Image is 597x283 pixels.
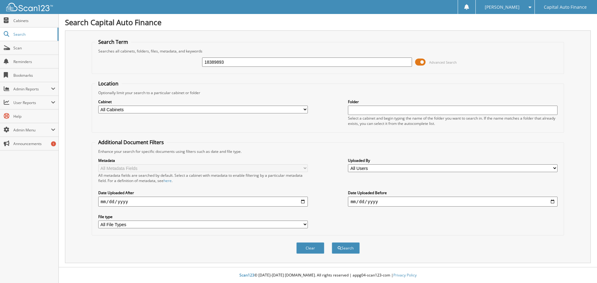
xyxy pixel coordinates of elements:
[13,127,51,133] span: Admin Menu
[95,149,561,154] div: Enhance your search for specific documents using filters such as date and file type.
[393,272,417,278] a: Privacy Policy
[59,268,597,283] div: © [DATE]-[DATE] [DOMAIN_NAME]. All rights reserved | appg04-scan123-com |
[13,100,51,105] span: User Reports
[348,190,558,195] label: Date Uploaded Before
[332,242,360,254] button: Search
[13,32,54,37] span: Search
[95,48,561,54] div: Searches all cabinets, folders, files, metadata, and keywords
[13,18,55,23] span: Cabinets
[13,59,55,64] span: Reminders
[429,60,457,65] span: Advanced Search
[164,178,172,183] a: here
[95,80,122,87] legend: Location
[13,86,51,92] span: Admin Reports
[98,173,308,183] div: All metadata fields are searched by default. Select a cabinet with metadata to enable filtering b...
[51,141,56,146] div: 1
[348,158,558,163] label: Uploaded By
[98,214,308,219] label: File type
[95,90,561,95] div: Optionally limit your search to a particular cabinet or folder
[13,114,55,119] span: Help
[239,272,254,278] span: Scan123
[13,73,55,78] span: Bookmarks
[296,242,324,254] button: Clear
[13,45,55,51] span: Scan
[348,99,558,104] label: Folder
[95,139,167,146] legend: Additional Document Filters
[485,5,520,9] span: [PERSON_NAME]
[98,99,308,104] label: Cabinet
[98,158,308,163] label: Metadata
[98,197,308,207] input: start
[544,5,587,9] span: Capital Auto Finance
[95,39,131,45] legend: Search Term
[348,116,558,126] div: Select a cabinet and begin typing the name of the folder you want to search in. If the name match...
[98,190,308,195] label: Date Uploaded After
[348,197,558,207] input: end
[13,141,55,146] span: Announcements
[6,3,53,11] img: scan123-logo-white.svg
[65,17,591,27] h1: Search Capital Auto Finance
